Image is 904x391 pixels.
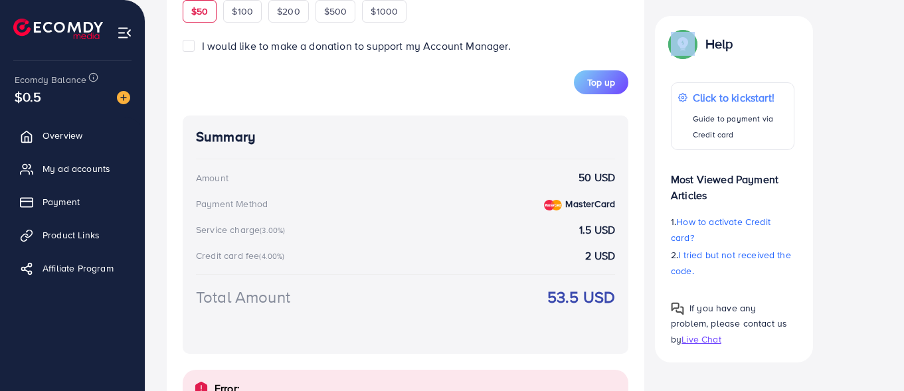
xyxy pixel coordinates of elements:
[196,197,268,210] div: Payment Method
[196,171,228,185] div: Amount
[10,189,135,215] a: Payment
[43,162,110,175] span: My ad accounts
[10,222,135,248] a: Product Links
[324,5,347,18] span: $500
[579,222,615,238] strong: 1.5 USD
[693,111,787,143] p: Guide to payment via Credit card
[202,39,511,53] span: I would like to make a donation to support my Account Manager.
[705,36,733,52] p: Help
[544,200,562,210] img: credit
[371,5,398,18] span: $1000
[196,249,289,262] div: Credit card fee
[585,248,615,264] strong: 2 USD
[10,255,135,281] a: Affiliate Program
[10,122,135,149] a: Overview
[196,223,289,236] div: Service charge
[117,25,132,40] img: menu
[565,197,615,210] strong: MasterCard
[671,161,794,203] p: Most Viewed Payment Articles
[196,129,615,145] h4: Summary
[693,90,787,106] p: Click to kickstart!
[671,215,770,244] span: How to activate Credit card?
[671,248,791,277] span: I tried but not received the code.
[587,76,615,89] span: Top up
[671,214,794,246] p: 1.
[671,247,794,279] p: 2.
[43,228,100,242] span: Product Links
[15,87,42,106] span: $0.5
[15,73,86,86] span: Ecomdy Balance
[547,285,615,309] strong: 53.5 USD
[43,129,82,142] span: Overview
[277,5,300,18] span: $200
[848,331,894,381] iframe: Chat
[196,285,290,309] div: Total Amount
[43,262,114,275] span: Affiliate Program
[10,155,135,182] a: My ad accounts
[117,91,130,104] img: image
[671,302,684,315] img: Popup guide
[232,5,253,18] span: $100
[671,32,695,56] img: Popup guide
[191,5,208,18] span: $50
[671,301,787,345] span: If you have any problem, please contact us by
[579,170,615,185] strong: 50 USD
[43,195,80,208] span: Payment
[574,70,628,94] button: Top up
[681,332,721,345] span: Live Chat
[260,225,285,236] small: (3.00%)
[259,251,284,262] small: (4.00%)
[13,19,103,39] img: logo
